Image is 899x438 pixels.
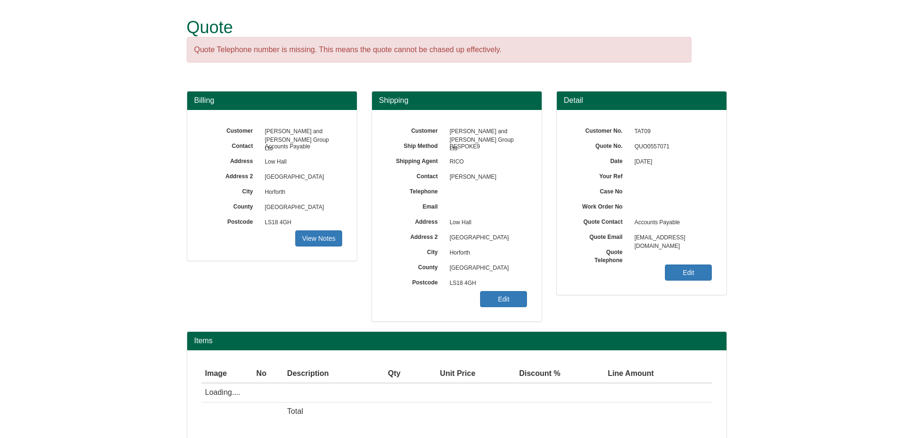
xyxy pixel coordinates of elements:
[445,170,527,185] span: [PERSON_NAME]
[571,230,630,241] label: Quote Email
[386,124,445,135] label: Customer
[386,185,445,196] label: Telephone
[571,215,630,226] label: Quote Contact
[201,215,260,226] label: Postcode
[630,124,712,139] span: TAT09
[564,365,658,383] th: Line Amount
[260,170,343,185] span: [GEOGRAPHIC_DATA]
[479,365,564,383] th: Discount %
[630,139,712,155] span: QUO0557071
[295,230,342,246] a: View Notes
[201,124,260,135] label: Customer
[260,139,343,155] span: Accounts Payable
[386,170,445,181] label: Contact
[283,402,369,421] td: Total
[571,124,630,135] label: Customer No.
[386,139,445,150] label: Ship Method
[201,200,260,211] label: County
[445,276,527,291] span: LS18 4GH
[445,261,527,276] span: [GEOGRAPHIC_DATA]
[445,215,527,230] span: Low Hall
[260,155,343,170] span: Low Hall
[571,185,630,196] label: Case No
[194,96,350,105] h3: Billing
[630,215,712,230] span: Accounts Payable
[404,365,479,383] th: Unit Price
[386,261,445,272] label: County
[445,246,527,261] span: Horforth
[665,265,712,281] a: Edit
[201,383,658,402] td: Loading....
[571,246,630,265] label: Quote Telephone
[571,139,630,150] label: Quote No.
[386,246,445,256] label: City
[201,170,260,181] label: Address 2
[630,155,712,170] span: [DATE]
[260,185,343,200] span: Horforth
[201,185,260,196] label: City
[260,215,343,230] span: LS18 4GH
[260,124,343,139] span: [PERSON_NAME] and [PERSON_NAME] Group Ltd
[201,365,253,383] th: Image
[445,230,527,246] span: [GEOGRAPHIC_DATA]
[480,291,527,307] a: Edit
[386,200,445,211] label: Email
[194,337,719,345] h2: Items
[386,215,445,226] label: Address
[201,139,260,150] label: Contact
[445,155,527,170] span: RICO
[253,365,283,383] th: No
[187,18,691,37] h1: Quote
[260,200,343,215] span: [GEOGRAPHIC_DATA]
[386,155,445,165] label: Shipping Agent
[445,139,527,155] span: BESPOKE9
[379,96,535,105] h3: Shipping
[571,170,630,181] label: Your Ref
[630,230,712,246] span: [EMAIL_ADDRESS][DOMAIN_NAME]
[571,200,630,211] label: Work Order No
[445,124,527,139] span: [PERSON_NAME] and [PERSON_NAME] Group Ltd
[564,96,719,105] h3: Detail
[187,37,691,63] div: Quote Telephone number is missing. This means the quote cannot be chased up effectively.
[369,365,404,383] th: Qty
[201,155,260,165] label: Address
[386,276,445,287] label: Postcode
[571,155,630,165] label: Date
[386,230,445,241] label: Address 2
[283,365,369,383] th: Description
